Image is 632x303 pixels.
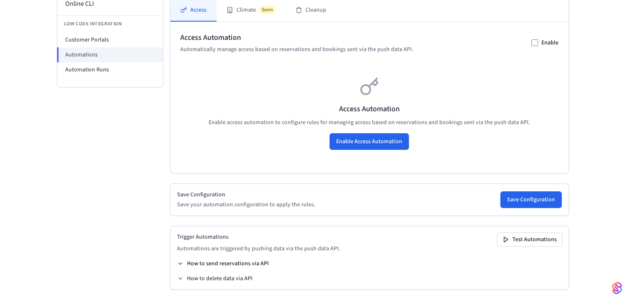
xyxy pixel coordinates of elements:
[500,191,562,208] button: Save Configuration
[57,32,163,47] li: Customer Portals
[177,191,315,199] h2: Save Configuration
[177,259,269,268] button: How to send reservations via API
[180,32,413,44] h2: Access Automation
[180,118,558,127] p: Enable access automation to configure rules for managing access based on reservations and booking...
[57,47,163,62] li: Automations
[259,6,275,14] span: Soon
[177,244,340,253] p: Automations are triggered by pushing data via the push data API.
[177,274,253,283] button: How to delete data via API
[180,45,413,54] p: Automatically manage access based on reservations and bookings sent via the push data API.
[57,62,163,77] li: Automation Runs
[612,281,622,295] img: SeamLogoGradient.69752ec5.svg
[57,15,163,32] li: Low Code Integration
[541,39,558,47] label: Enable
[330,133,409,150] button: Enable Access Automation
[177,200,315,209] p: Save your automation configuration to apply the rules.
[497,233,562,246] button: Test Automations
[180,103,558,115] h3: Access Automation
[177,233,340,241] h2: Trigger Automations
